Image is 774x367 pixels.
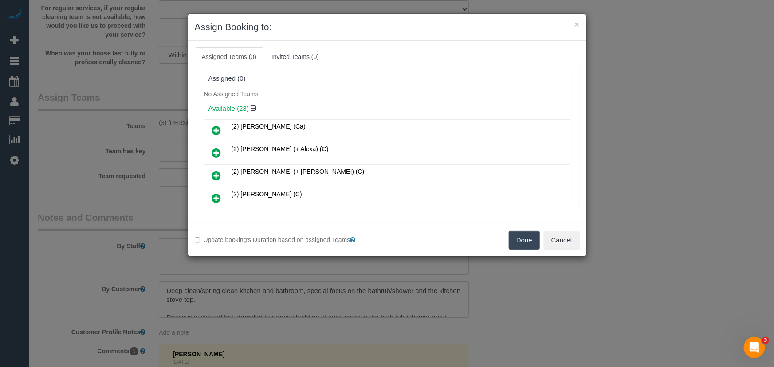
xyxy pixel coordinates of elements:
[762,337,769,344] span: 3
[204,90,259,98] span: No Assigned Teams
[208,75,566,82] div: Assigned (0)
[574,20,579,29] button: ×
[744,337,765,358] iframe: Intercom live chat
[509,231,540,250] button: Done
[195,20,580,34] h3: Assign Booking to:
[232,168,365,175] span: (2) [PERSON_NAME] (+ [PERSON_NAME]) (C)
[208,105,566,113] h4: Available (23)
[232,191,302,198] span: (2) [PERSON_NAME] (C)
[195,235,381,244] label: Update booking's Duration based on assigned Teams
[232,145,329,152] span: (2) [PERSON_NAME] (+ Alexa) (C)
[195,47,263,66] a: Assigned Teams (0)
[232,123,306,130] span: (2) [PERSON_NAME] (Ca)
[195,237,200,243] input: Update booking's Duration based on assigned Teams
[544,231,580,250] button: Cancel
[264,47,326,66] a: Invited Teams (0)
